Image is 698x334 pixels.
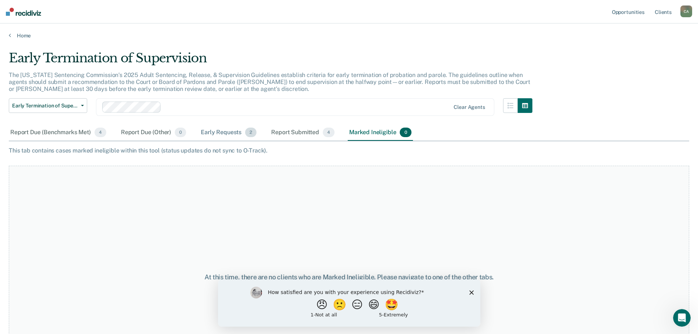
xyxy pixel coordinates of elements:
div: Report Due (Other)0 [119,125,188,141]
iframe: Intercom live chat [673,309,691,327]
span: 4 [323,128,335,137]
span: 0 [400,128,411,137]
a: Home [9,32,689,39]
button: CA [680,5,692,17]
img: Recidiviz [6,8,41,16]
span: 4 [95,128,106,137]
div: Early Requests2 [199,125,258,141]
iframe: Survey by Kim from Recidiviz [218,279,480,327]
button: Early Termination of Supervision [9,98,87,113]
p: The [US_STATE] Sentencing Commission’s 2025 Adult Sentencing, Release, & Supervision Guidelines e... [9,71,530,92]
div: This tab contains cases marked ineligible within this tool (status updates do not sync to O-Track). [9,147,689,154]
div: Clear agents [454,104,485,110]
span: 2 [245,128,256,137]
div: Report Submitted4 [270,125,336,141]
div: Early Termination of Supervision [9,51,532,71]
div: Report Due (Benchmarks Met)4 [9,125,108,141]
div: Marked Ineligible0 [348,125,413,141]
div: At this time, there are no clients who are Marked Ineligible. Please navigate to one of the other... [179,273,519,281]
span: 0 [175,128,186,137]
div: C A [680,5,692,17]
span: Early Termination of Supervision [12,103,78,109]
